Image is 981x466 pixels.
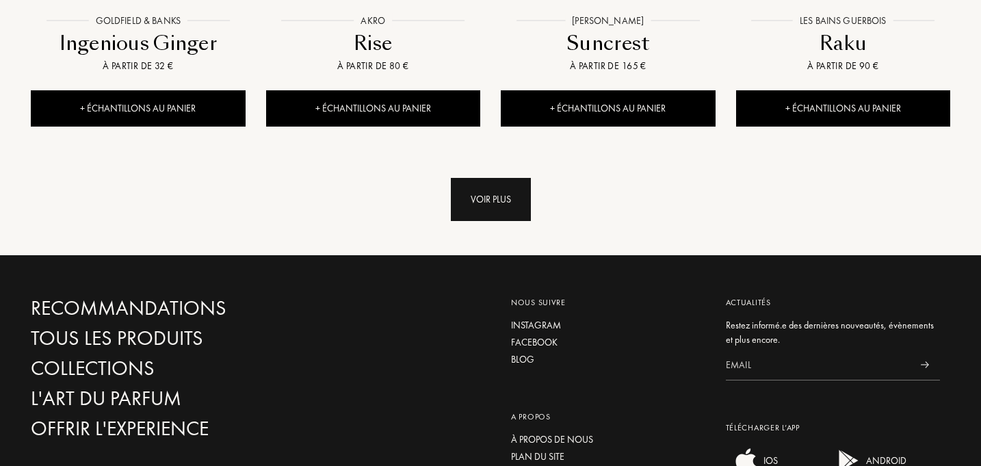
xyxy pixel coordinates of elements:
a: Instagram [511,318,705,333]
img: news_send.svg [920,361,929,368]
div: Nous suivre [511,296,705,309]
div: À partir de 32 € [36,59,240,73]
a: Tous les produits [31,326,324,350]
div: Voir plus [451,178,531,221]
a: L'Art du Parfum [31,387,324,411]
a: Offrir l'experience [31,417,324,441]
input: Email [726,350,910,380]
div: + Échantillons au panier [736,90,951,127]
div: + Échantillons au panier [501,90,716,127]
a: Plan du site [511,450,705,464]
a: Blog [511,352,705,367]
div: A propos [511,411,705,423]
div: + Échantillons au panier [31,90,246,127]
a: À propos de nous [511,432,705,447]
a: Collections [31,357,324,380]
div: À partir de 90 € [742,59,945,73]
a: Facebook [511,335,705,350]
div: À partir de 80 € [272,59,475,73]
div: Actualités [726,296,941,309]
div: Restez informé.e des dernières nouveautés, évènements et plus encore. [726,318,941,347]
div: Télécharger L’app [726,422,941,434]
div: + Échantillons au panier [266,90,481,127]
div: À partir de 165 € [506,59,710,73]
a: Recommandations [31,296,324,320]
